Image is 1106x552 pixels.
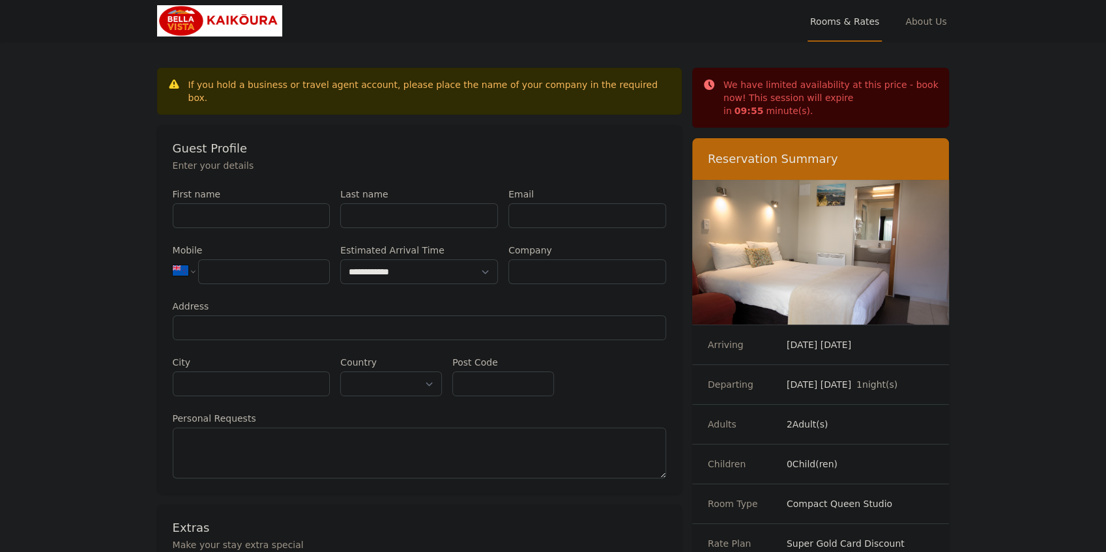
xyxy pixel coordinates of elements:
dd: Compact Queen Studio [787,497,934,510]
dd: [DATE] [DATE] [787,378,934,391]
div: If you hold a business or travel agent account, please place the name of your company in the requ... [188,78,671,104]
dt: Rate Plan [708,537,776,550]
img: Compact Queen Studio [692,180,950,325]
dd: [DATE] [DATE] [787,338,934,351]
h3: Reservation Summary [708,151,934,167]
h3: Guest Profile [173,141,666,156]
label: Estimated Arrival Time [340,244,498,257]
label: Company [508,244,666,257]
span: 1 night(s) [856,379,897,390]
dt: Departing [708,378,776,391]
dd: 0 Child(ren) [787,458,934,471]
label: Last name [340,188,498,201]
label: Email [508,188,666,201]
p: We have limited availability at this price - book now! This session will expire in minute(s). [723,78,939,117]
dd: Super Gold Card Discount [787,537,934,550]
dt: Arriving [708,338,776,351]
dt: Room Type [708,497,776,510]
h3: Extras [173,520,666,536]
label: Country [340,356,442,369]
p: Make your stay extra special [173,538,666,551]
img: Bella Vista Kaikoura [157,5,282,36]
label: City [173,356,330,369]
dt: Children [708,458,776,471]
label: Personal Requests [173,412,666,425]
dt: Adults [708,418,776,431]
label: Address [173,300,666,313]
p: Enter your details [173,159,666,172]
label: Mobile [173,244,330,257]
label: First name [173,188,330,201]
label: Post Code [452,356,554,369]
dd: 2 Adult(s) [787,418,934,431]
strong: 09 : 55 [735,106,764,116]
